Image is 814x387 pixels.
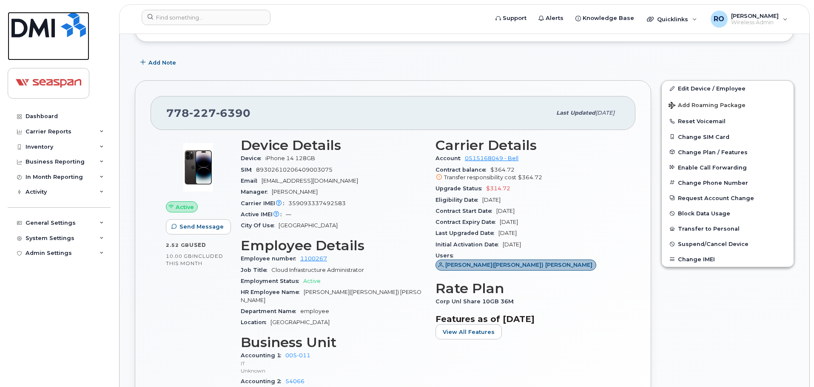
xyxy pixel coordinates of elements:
h3: Device Details [241,138,425,153]
h3: Carrier Details [435,138,620,153]
a: 54066 [285,378,305,384]
span: Active [303,278,321,284]
span: 2.52 GB [166,242,189,248]
span: [PERSON_NAME] [272,189,318,195]
img: image20231002-3703462-njx0qo.jpeg [173,142,224,193]
span: Knowledge Base [583,14,634,23]
span: Accounting 2 [241,378,285,384]
span: Contract Start Date [435,208,496,214]
span: [DATE] [498,230,517,236]
span: Alerts [546,14,564,23]
span: $364.72 [435,167,620,182]
a: Edit Device / Employee [662,81,794,96]
span: Active [176,203,194,211]
span: Last updated [556,110,595,116]
span: Suspend/Cancel Device [678,241,749,247]
a: [PERSON_NAME]([PERSON_NAME]) [PERSON_NAME] [435,262,596,268]
span: 6390 [216,107,250,119]
span: included this month [166,253,223,267]
span: $314.72 [486,185,510,192]
span: Contract Expiry Date [435,219,500,225]
span: [GEOGRAPHIC_DATA] [270,319,330,325]
button: Transfer to Personal [662,221,794,236]
span: [DATE] [503,241,521,248]
span: — [286,211,291,218]
span: Eligibility Date [435,197,482,203]
a: Support [490,10,532,27]
button: Change Plan / Features [662,144,794,160]
button: Change Phone Number [662,175,794,190]
h3: Employee Details [241,238,425,253]
a: 005-011 [285,352,310,359]
span: [DATE] [482,197,501,203]
h3: Rate Plan [435,281,620,296]
span: Email [241,178,262,184]
button: View All Features [435,324,502,339]
span: Quicklinks [657,16,688,23]
p: Unknown [241,367,425,374]
span: RO [714,14,724,24]
span: Add Note [148,59,176,67]
button: Enable Call Forwarding [662,160,794,175]
span: used [189,242,206,248]
button: Change IMEI [662,251,794,267]
span: Wireless Admin [731,19,779,26]
span: View All Features [443,328,495,336]
button: Change SIM Card [662,129,794,144]
span: [DATE] [496,208,515,214]
span: employee [300,308,329,314]
span: Department Name [241,308,300,314]
a: Knowledge Base [569,10,640,27]
span: Account [435,155,465,161]
span: Accounting 1 [241,352,285,359]
span: Cloud Infrastructure Administrator [271,267,364,273]
a: Alerts [532,10,569,27]
a: 1100267 [300,255,327,262]
span: Carrier IMEI [241,200,288,206]
button: Add Note [135,55,183,70]
span: [DATE] [500,219,518,225]
span: [PERSON_NAME]([PERSON_NAME]) [PERSON_NAME] [445,261,592,269]
span: Device [241,155,265,161]
a: 0515168049 - Bell [465,155,518,161]
button: Request Account Change [662,190,794,206]
button: Suspend/Cancel Device [662,236,794,251]
span: Employment Status [241,278,303,284]
span: HR Employee Name [241,289,304,295]
span: 778 [166,107,250,119]
span: [PERSON_NAME]([PERSON_NAME]) [PERSON_NAME] [241,289,421,303]
span: Enable Call Forwarding [678,164,747,170]
input: Find something... [142,10,270,25]
span: Send Message [179,223,224,231]
span: Initial Activation Date [435,241,503,248]
span: Active IMEI [241,211,286,218]
span: Transfer responsibility cost [444,174,516,181]
span: City Of Use [241,222,279,229]
span: Manager [241,189,272,195]
span: Location [241,319,270,325]
span: Add Roaming Package [669,102,746,110]
span: [GEOGRAPHIC_DATA] [279,222,338,229]
span: [EMAIL_ADDRESS][DOMAIN_NAME] [262,178,358,184]
button: Block Data Usage [662,206,794,221]
span: Job Title [241,267,271,273]
div: Quicklinks [641,11,703,28]
button: Reset Voicemail [662,113,794,129]
h3: Features as of [DATE] [435,314,620,324]
span: Last Upgraded Date [435,230,498,236]
span: Employee number [241,255,300,262]
span: 227 [189,107,216,119]
span: Corp Unl Share 10GB 36M [435,298,518,305]
span: Contract balance [435,167,490,173]
button: Add Roaming Package [662,96,794,113]
div: Ryan Osborn [705,11,794,28]
span: 89302610206409003075 [256,167,333,173]
span: Change Plan / Features [678,149,748,155]
span: Upgrade Status [435,185,486,192]
p: IT [241,360,425,367]
span: $364.72 [518,174,542,181]
span: Users [435,252,458,259]
h3: Business Unit [241,335,425,350]
span: Support [503,14,527,23]
span: 359093337492583 [288,200,346,206]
